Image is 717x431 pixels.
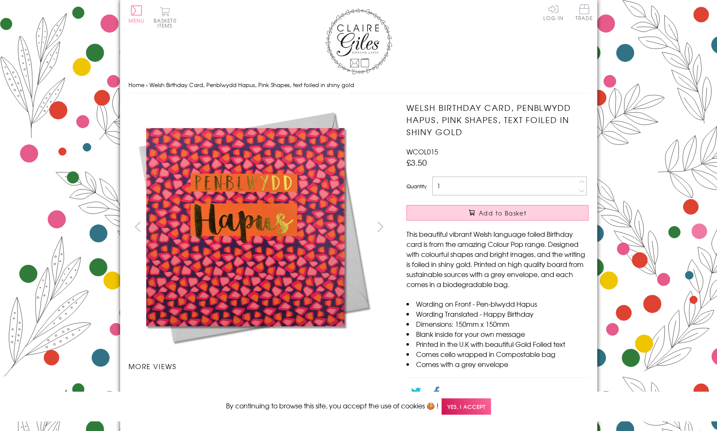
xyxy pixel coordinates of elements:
a: Home [128,81,144,89]
span: › [146,81,148,89]
li: Blank inside for your own message [406,329,589,339]
a: Trade [576,4,593,22]
a: Log In [543,4,563,21]
li: Carousel Page 4 [324,380,390,398]
p: This beautiful vibrant Welsh language foiled Birthday card is from the amazing Colour Pop range. ... [406,229,589,289]
img: Claire Giles Greetings Cards [325,8,392,74]
img: Welsh Birthday Card, Penblwydd Hapus, Pink Shapes, text foiled in shiny gold [390,102,641,353]
li: Carousel Page 1 (Current Slide) [128,380,194,398]
button: Basket0 items [154,7,177,28]
h1: Welsh Birthday Card, Penblwydd Hapus, Pink Shapes, text foiled in shiny gold [406,102,589,138]
li: Comes cello wrapped in Compostable bag [406,349,589,359]
button: next [371,217,390,236]
ul: Carousel Pagination [128,380,390,416]
li: Wording Translated - Happy Birthday [406,309,589,319]
button: Menu [128,5,145,23]
span: £3.50 [406,156,427,168]
li: Carousel Page 2 [194,380,259,398]
button: Add to Basket [406,205,589,221]
span: Yes, I accept [442,398,491,415]
li: Printed in the U.K with beautiful Gold Foiled text [406,339,589,349]
span: Welsh Birthday Card, Penblwydd Hapus, Pink Shapes, text foiled in shiny gold [149,81,354,89]
h3: More views [128,361,390,371]
label: Quantity [406,182,427,190]
button: prev [128,217,147,236]
span: Add to Basket [479,209,527,217]
li: Dimensions: 150mm x 150mm [406,319,589,329]
span: Menu [128,17,145,24]
li: Wording on Front - Pen-blwydd Hapus [406,299,589,309]
img: Welsh Birthday Card, Penblwydd Hapus, Pink Shapes, text foiled in shiny gold [128,102,379,353]
span: WCOL015 [406,146,438,156]
span: Trade [576,4,593,21]
li: Carousel Page 3 [259,380,324,398]
span: 0 items [157,17,177,29]
li: Comes with a grey envelope [406,359,589,369]
nav: breadcrumbs [128,77,589,94]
